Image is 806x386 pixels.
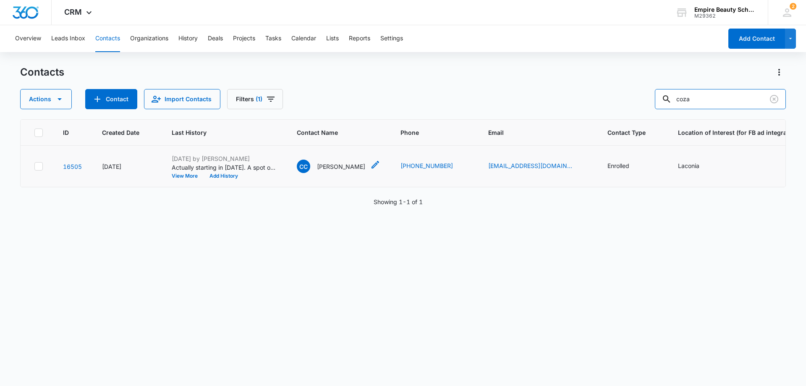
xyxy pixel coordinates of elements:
button: Actions [772,66,786,79]
a: [EMAIL_ADDRESS][DOMAIN_NAME] [488,161,572,170]
div: notifications count [790,3,796,10]
p: Showing 1-1 of 1 [374,197,423,206]
button: Contacts [95,25,120,52]
a: [PHONE_NUMBER] [400,161,453,170]
div: Enrolled [607,161,629,170]
button: Tasks [265,25,281,52]
div: Email - caitlincozadd5@gmail.com - Select to Edit Field [488,161,587,171]
button: History [178,25,198,52]
button: Calendar [291,25,316,52]
input: Search Contacts [655,89,786,109]
span: CC [297,160,310,173]
div: Location of Interest (for FB ad integration) - Laconia - Select to Edit Field [678,161,714,171]
button: Add Contact [85,89,137,109]
div: Laconia [678,161,699,170]
button: Reports [349,25,370,52]
button: Settings [380,25,403,52]
button: Deals [208,25,223,52]
span: CRM [64,8,82,16]
span: 2 [790,3,796,10]
span: Last History [172,128,264,137]
button: Actions [20,89,72,109]
div: Contact Type - Enrolled - Select to Edit Field [607,161,644,171]
span: Location of Interest (for FB ad integration) [678,128,800,137]
span: Email [488,128,575,137]
span: Contact Name [297,128,368,137]
p: [DATE] by [PERSON_NAME] [172,154,277,163]
p: [PERSON_NAME] [317,162,365,171]
span: Phone [400,128,456,137]
button: Import Contacts [144,89,220,109]
div: account id [694,13,756,19]
div: Phone - (802) 505-8926 - Select to Edit Field [400,161,468,171]
span: (1) [256,96,262,102]
div: Contact Name - Caitlin Cozadd - Select to Edit Field [297,160,380,173]
button: View More [172,173,204,179]
p: Actually starting in [DATE]. A spot opened up and the waitlist was exhausted. Called and offered ... [172,163,277,172]
button: Lists [326,25,339,52]
span: Created Date [102,128,139,137]
div: account name [694,6,756,13]
span: ID [63,128,70,137]
button: Overview [15,25,41,52]
button: Projects [233,25,255,52]
button: Add History [204,173,244,179]
button: Add Contact [728,29,785,49]
h1: Contacts [20,66,64,79]
button: Organizations [130,25,168,52]
div: [DATE] [102,162,152,171]
button: Clear [767,92,781,106]
span: Contact Type [607,128,646,137]
button: Leads Inbox [51,25,85,52]
button: Filters [227,89,283,109]
a: Navigate to contact details page for Caitlin Cozadd [63,163,82,170]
